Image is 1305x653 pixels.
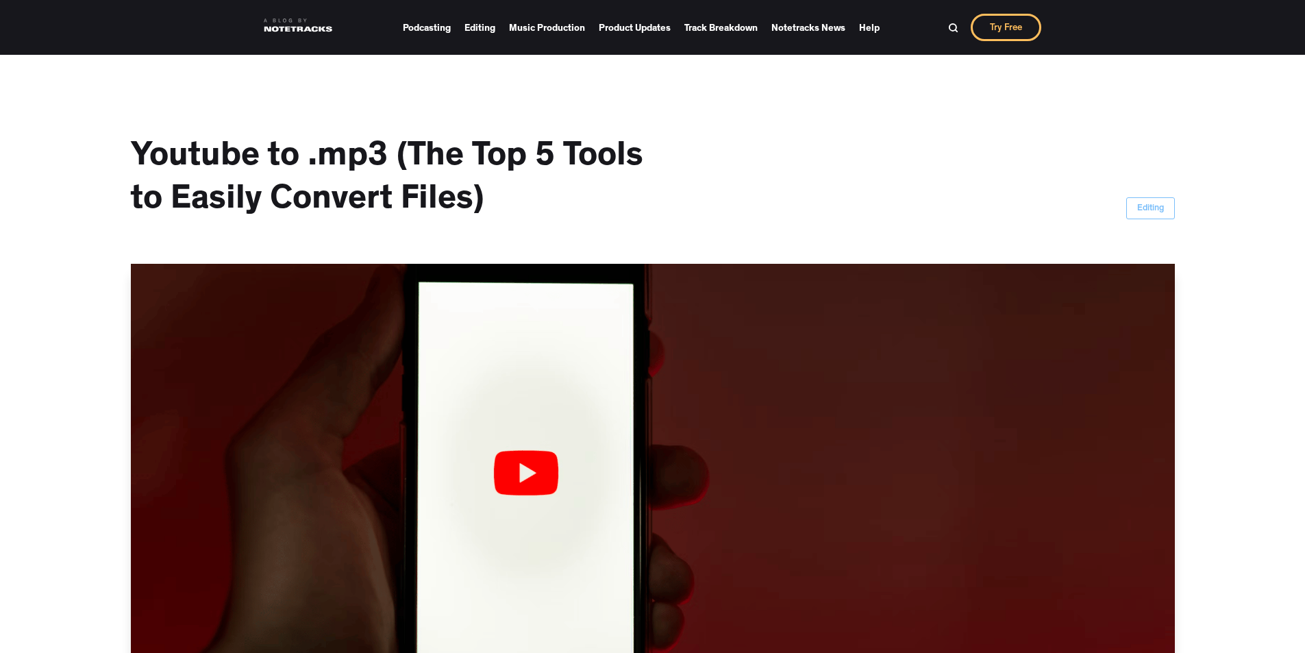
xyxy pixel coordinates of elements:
[771,18,845,38] a: Notetracks News
[948,23,958,33] img: Search Bar
[403,18,451,38] a: Podcasting
[131,137,679,223] h1: Youtube to .mp3 (The Top 5 Tools to Easily Convert Files)
[684,18,758,38] a: Track Breakdown
[1126,197,1175,219] a: Editing
[971,14,1041,41] a: Try Free
[464,18,495,38] a: Editing
[509,18,585,38] a: Music Production
[1137,202,1164,216] div: Editing
[599,18,671,38] a: Product Updates
[859,18,880,38] a: Help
